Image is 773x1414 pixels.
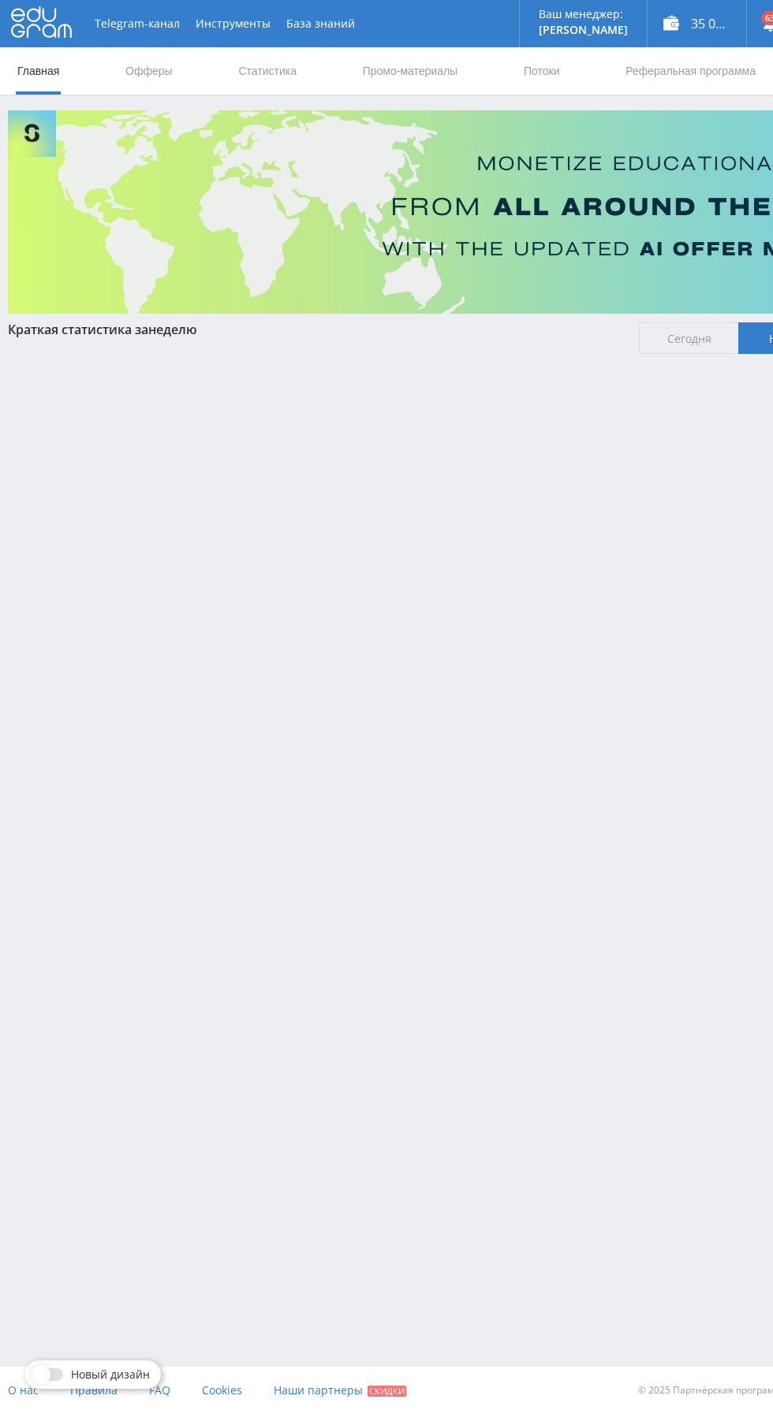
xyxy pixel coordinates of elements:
[8,1367,39,1414] a: О нас
[16,47,61,95] a: Главная
[624,47,757,95] a: Реферальная программа
[8,1382,39,1397] span: О нас
[539,24,628,36] p: [PERSON_NAME]
[70,1382,118,1397] span: Правила
[361,47,459,95] a: Промо-материалы
[202,1382,242,1397] span: Cookies
[202,1367,242,1414] a: Cookies
[274,1367,406,1414] a: Наши партнеры Скидки
[148,321,197,338] span: неделю
[237,47,298,95] a: Статистика
[368,1386,406,1397] span: Скидки
[539,8,628,20] p: Ваш менеджер:
[639,322,739,354] span: Сегодня
[71,1368,150,1381] span: Новый дизайн
[8,322,623,337] div: Краткая статистика за
[149,1367,170,1414] a: FAQ
[149,1382,170,1397] span: FAQ
[274,1382,363,1397] span: Наши партнеры
[70,1367,118,1414] a: Правила
[522,47,562,95] a: Потоки
[124,47,174,95] a: Офферы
